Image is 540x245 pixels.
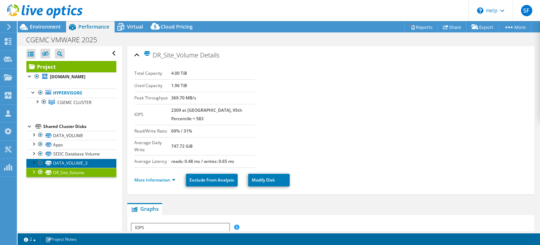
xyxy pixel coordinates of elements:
[134,139,171,153] label: Average Daily Write
[404,22,438,32] a: Reports
[248,174,290,186] a: Modify Disk
[200,51,219,59] span: Details
[26,140,116,149] a: Apps
[131,205,159,212] span: Graphs
[143,51,198,59] span: DR_Site_Volume
[26,72,116,81] a: [DOMAIN_NAME]
[171,128,192,134] b: 69% / 31%
[19,235,41,244] a: 2
[134,177,175,183] a: More Information
[134,94,171,102] label: Peak Throughput
[26,149,116,159] a: SEDC Database Volume
[43,122,116,131] div: Shared Cluster Disks
[127,23,143,30] span: Virtual
[26,88,116,98] a: Hypervisors
[134,158,171,165] label: Average Latency
[171,107,242,122] b: 2309 at [GEOGRAPHIC_DATA], 95th Percentile = 583
[466,22,499,32] a: Export
[134,111,171,118] label: IOPS
[134,128,171,135] label: Read/Write Ratio
[26,168,116,177] a: DR_Site_Volume
[40,235,82,244] a: Project Notes
[134,82,171,89] label: Used Capacity
[26,131,116,140] a: DATA_VOLUME
[499,22,531,32] a: More
[171,70,187,76] b: 4.00 TiB
[23,36,108,44] h1: CGEMC VMWARE 2025
[78,23,109,30] span: Performance
[26,61,116,72] a: Project
[186,174,238,186] a: Exclude From Analysis
[131,223,229,232] span: IOPS
[171,82,187,88] b: 1.96 TiB
[477,7,483,14] svg: \n
[171,143,193,149] b: 747.72 GiB
[26,159,116,168] a: DATA_VOLUME_3
[50,74,85,80] b: [DOMAIN_NAME]
[521,5,532,16] span: SF
[26,98,116,107] a: CGEMC CLUSTER
[161,23,193,30] span: Cloud Pricing
[171,158,234,164] b: reads: 0.48 ms / writes: 0.65 ms
[134,70,171,77] label: Total Capacity
[171,95,196,101] b: 369.70 MB/s
[57,99,91,105] span: CGEMC CLUSTER
[438,22,467,32] a: Share
[30,23,61,30] span: Environment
